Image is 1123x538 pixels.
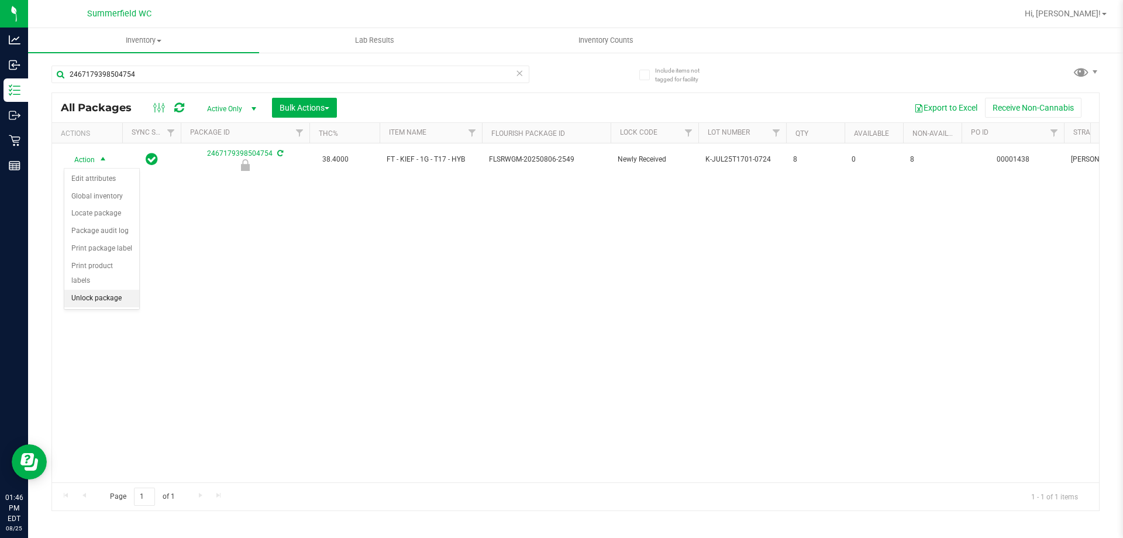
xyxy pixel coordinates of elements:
[912,129,964,138] a: Non-Available
[64,152,95,168] span: Action
[1073,128,1097,136] a: Strain
[96,152,111,168] span: select
[985,98,1081,118] button: Receive Non-Cannabis
[100,488,184,506] span: Page of 1
[618,154,691,165] span: Newly Received
[12,444,47,479] iframe: Resource center
[767,123,786,143] a: Filter
[997,155,1029,163] a: 00001438
[319,129,338,138] a: THC%
[793,154,838,165] span: 8
[5,524,23,533] p: 08/25
[708,128,750,136] a: Lot Number
[207,149,273,157] a: 2467179398504754
[275,149,283,157] span: Sync from Compliance System
[9,84,20,96] inline-svg: Inventory
[28,28,259,53] a: Inventory
[61,101,143,114] span: All Packages
[316,151,354,168] span: 38.4000
[179,159,311,171] div: Newly Received
[272,98,337,118] button: Bulk Actions
[64,222,139,240] li: Package audit log
[87,9,151,19] span: Summerfield WC
[146,151,158,167] span: In Sync
[64,290,139,307] li: Unlock package
[389,128,426,136] a: Item Name
[134,488,155,506] input: 1
[852,154,896,165] span: 0
[161,123,181,143] a: Filter
[1045,123,1064,143] a: Filter
[9,59,20,71] inline-svg: Inbound
[9,34,20,46] inline-svg: Analytics
[620,128,657,136] a: Lock Code
[339,35,410,46] span: Lab Results
[290,123,309,143] a: Filter
[132,128,177,136] a: Sync Status
[190,128,230,136] a: Package ID
[64,240,139,258] li: Print package label
[64,188,139,205] li: Global inventory
[28,35,259,46] span: Inventory
[907,98,985,118] button: Export to Excel
[280,103,329,112] span: Bulk Actions
[491,129,565,138] a: Flourish Package ID
[971,128,988,136] a: PO ID
[1022,488,1087,505] span: 1 - 1 of 1 items
[795,129,808,138] a: Qty
[490,28,721,53] a: Inventory Counts
[563,35,649,46] span: Inventory Counts
[9,160,20,172] inline-svg: Reports
[64,258,139,290] li: Print product labels
[5,492,23,524] p: 01:46 PM EDT
[910,154,955,165] span: 8
[679,123,698,143] a: Filter
[655,66,714,84] span: Include items not tagged for facility
[1025,9,1101,18] span: Hi, [PERSON_NAME]!
[515,66,523,81] span: Clear
[387,154,475,165] span: FT - KIEF - 1G - T17 - HYB
[9,109,20,121] inline-svg: Outbound
[64,170,139,188] li: Edit attributes
[51,66,529,83] input: Search Package ID, Item Name, SKU, Lot or Part Number...
[9,135,20,146] inline-svg: Retail
[854,129,889,138] a: Available
[64,205,139,222] li: Locate package
[489,154,604,165] span: FLSRWGM-20250806-2549
[705,154,779,165] span: K-JUL25T1701-0724
[61,129,118,138] div: Actions
[259,28,490,53] a: Lab Results
[463,123,482,143] a: Filter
